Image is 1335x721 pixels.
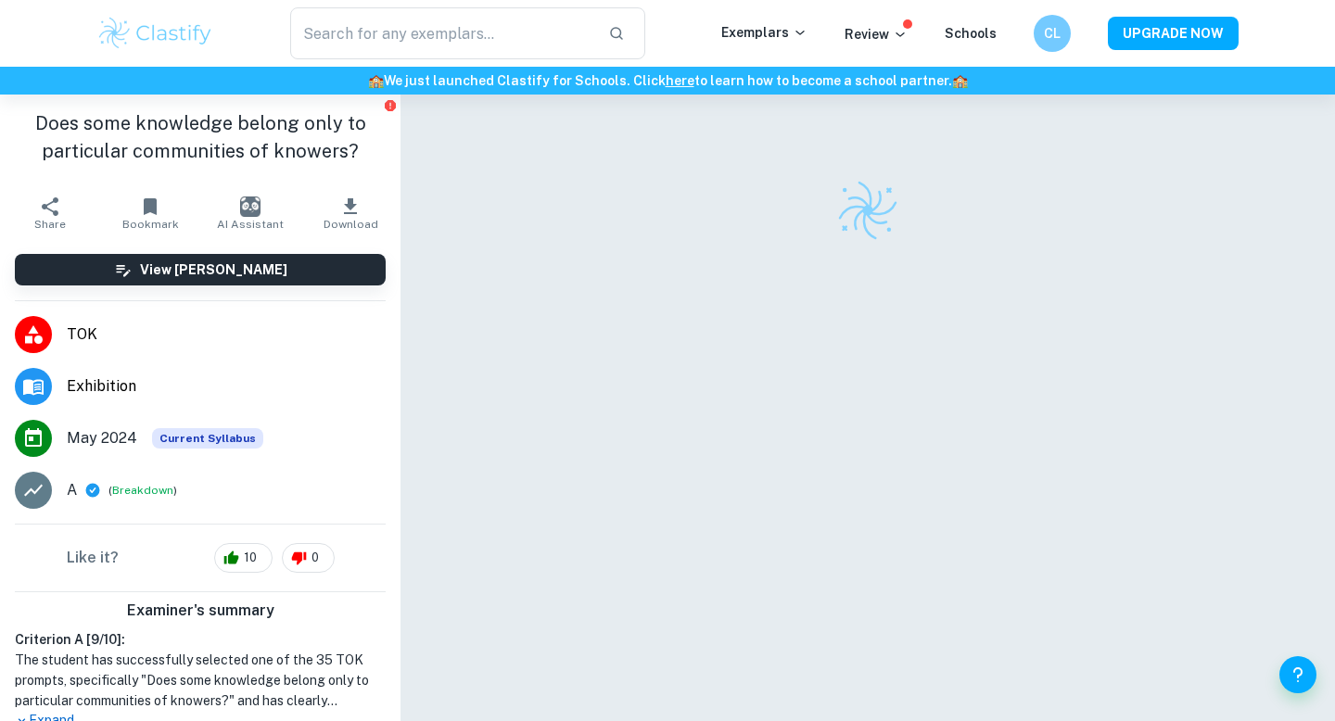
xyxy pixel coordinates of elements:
button: AI Assistant [200,187,300,239]
span: Bookmark [122,218,179,231]
h6: Examiner's summary [7,600,393,622]
button: Download [300,187,400,239]
p: Exemplars [721,22,807,43]
span: Share [34,218,66,231]
button: UPGRADE NOW [1108,17,1239,50]
span: ( ) [108,482,177,500]
h6: CL [1042,23,1063,44]
h1: The student has successfully selected one of the 35 TOK prompts, specifically "Does some knowledg... [15,650,386,711]
span: Current Syllabus [152,428,263,449]
h6: Criterion A [ 9 / 10 ]: [15,629,386,650]
div: 0 [282,543,335,573]
button: CL [1034,15,1071,52]
h1: Does some knowledge belong only to particular communities of knowers? [15,109,386,165]
span: 🏫 [952,73,968,88]
span: Exhibition [67,375,386,398]
h6: Like it? [67,547,119,569]
span: 0 [301,549,329,567]
button: Breakdown [112,482,173,499]
div: 10 [214,543,273,573]
img: AI Assistant [240,196,261,217]
h6: We just launched Clastify for Schools. Click to learn how to become a school partner. [4,70,1331,91]
button: Bookmark [100,187,200,239]
p: Review [845,24,908,44]
span: 10 [234,549,267,567]
span: TOK [67,323,386,346]
a: Schools [945,26,997,41]
span: 🏫 [368,73,384,88]
input: Search for any exemplars... [290,7,593,59]
button: Report issue [383,98,397,112]
button: Help and Feedback [1279,656,1316,693]
button: View [PERSON_NAME] [15,254,386,285]
div: This exemplar is based on the current syllabus. Feel free to refer to it for inspiration/ideas wh... [152,428,263,449]
p: A [67,479,77,501]
span: Download [324,218,378,231]
span: AI Assistant [217,218,284,231]
a: here [666,73,694,88]
span: May 2024 [67,427,137,449]
img: Clastify logo [835,178,900,243]
img: Clastify logo [96,15,214,52]
h6: View [PERSON_NAME] [140,259,287,280]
